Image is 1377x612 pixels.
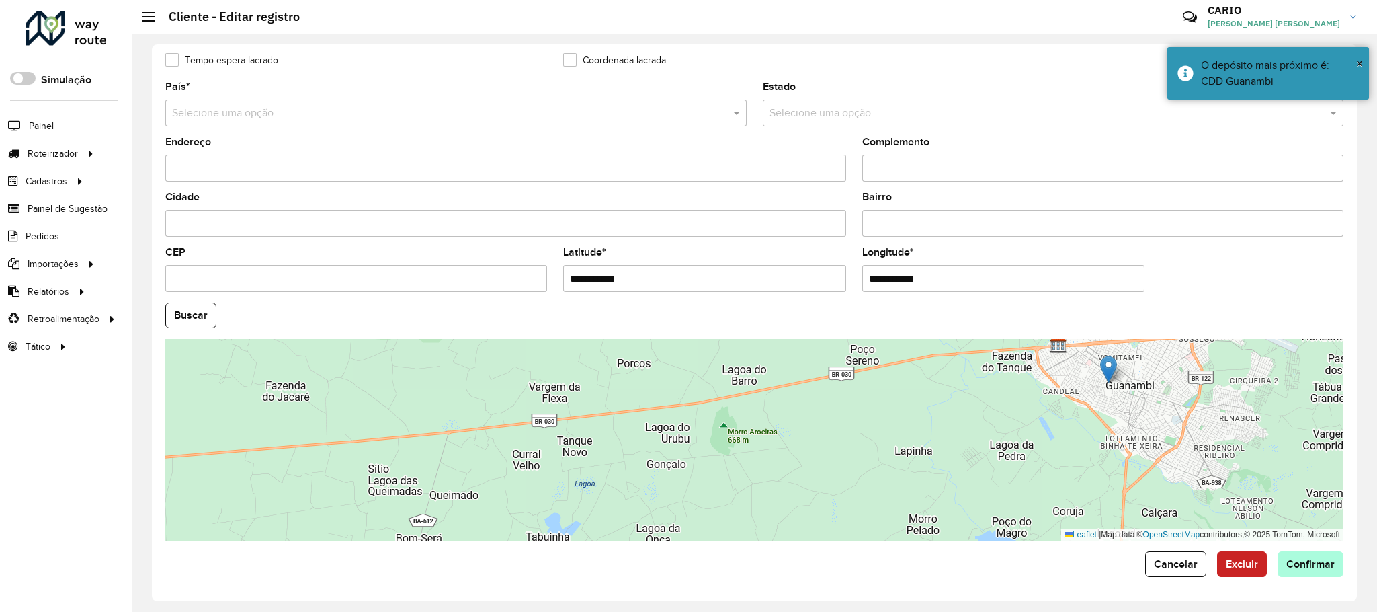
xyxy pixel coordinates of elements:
span: [PERSON_NAME] [PERSON_NAME] [1208,17,1340,30]
span: Pedidos [26,229,59,243]
label: Tempo espera lacrado [165,53,278,67]
label: CEP [165,244,185,260]
img: Marker [1100,356,1117,383]
button: Buscar [165,303,216,328]
span: Roteirizador [28,147,78,161]
span: Retroalimentação [28,312,99,326]
label: Simulação [41,72,91,88]
h2: Cliente - Editar registro [155,9,300,24]
span: Excluir [1226,558,1258,570]
span: Cadastros [26,174,67,188]
label: Latitude [563,244,606,260]
label: Longitude [862,244,914,260]
label: Cidade [165,189,200,205]
button: Confirmar [1278,551,1343,577]
button: Cancelar [1145,551,1206,577]
span: Cancelar [1154,558,1198,570]
label: Estado [763,79,796,95]
label: Bairro [862,189,892,205]
span: Confirmar [1286,558,1335,570]
label: Endereço [165,134,211,150]
div: Map data © contributors,© 2025 TomTom, Microsoft [1061,529,1343,541]
img: CDD Guanambi [1050,336,1067,354]
span: Painel de Sugestão [28,202,108,216]
label: País [165,79,190,95]
span: Importações [28,257,79,271]
a: Leaflet [1065,530,1097,539]
span: × [1356,56,1363,71]
span: | [1099,530,1101,539]
a: Contato Rápido [1175,3,1204,32]
label: Coordenada lacrada [563,53,666,67]
button: Excluir [1217,551,1267,577]
a: OpenStreetMap [1143,530,1200,539]
span: Relatórios [28,284,69,299]
button: Close [1356,53,1363,73]
div: O depósito mais próximo é: CDD Guanambi [1201,57,1359,89]
h3: CARIO [1208,4,1340,17]
span: Painel [29,119,54,133]
span: Tático [26,340,50,354]
label: Complemento [862,134,929,150]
